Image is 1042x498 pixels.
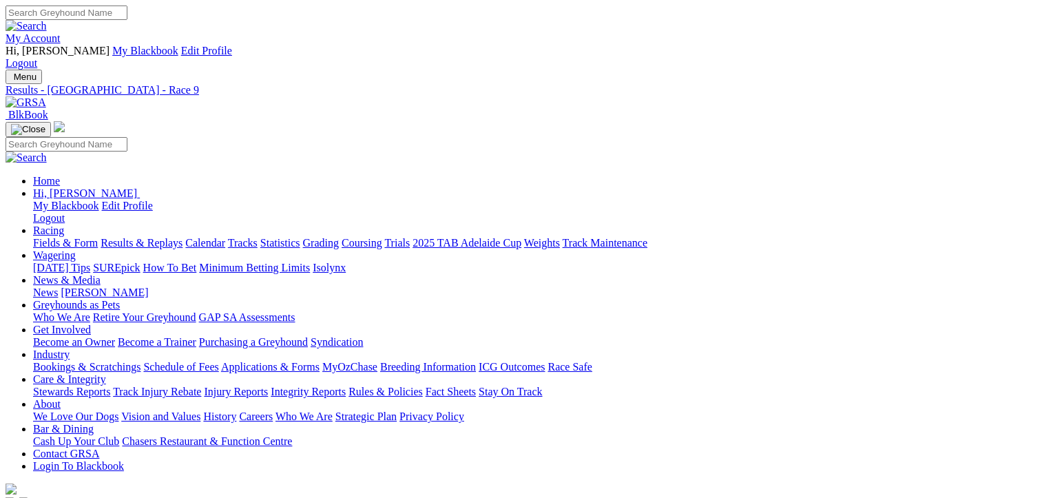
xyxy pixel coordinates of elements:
input: Search [6,137,127,152]
a: Home [33,175,60,187]
button: Toggle navigation [6,70,42,84]
span: Hi, [PERSON_NAME] [33,187,137,199]
a: Track Injury Rebate [113,386,201,397]
div: Racing [33,237,1036,249]
a: News & Media [33,274,101,286]
a: 2025 TAB Adelaide Cup [413,237,521,249]
a: Cash Up Your Club [33,435,119,447]
a: Bar & Dining [33,423,94,435]
a: Hi, [PERSON_NAME] [33,187,140,199]
a: MyOzChase [322,361,377,373]
a: Industry [33,349,70,360]
a: Wagering [33,249,76,261]
div: Bar & Dining [33,435,1036,448]
a: Results & Replays [101,237,183,249]
a: My Account [6,32,61,44]
div: Greyhounds as Pets [33,311,1036,324]
a: Track Maintenance [563,237,647,249]
span: Hi, [PERSON_NAME] [6,45,110,56]
a: Injury Reports [204,386,268,397]
a: Logout [6,57,37,69]
a: Care & Integrity [33,373,106,385]
div: Get Involved [33,336,1036,349]
div: News & Media [33,287,1036,299]
a: Tracks [228,237,258,249]
input: Search [6,6,127,20]
button: Toggle navigation [6,122,51,137]
a: BlkBook [6,109,48,121]
a: Edit Profile [102,200,153,211]
img: logo-grsa-white.png [54,121,65,132]
div: My Account [6,45,1036,70]
a: News [33,287,58,298]
a: Become an Owner [33,336,115,348]
span: Menu [14,72,37,82]
a: Results - [GEOGRAPHIC_DATA] - Race 9 [6,84,1036,96]
a: How To Bet [143,262,197,273]
a: Purchasing a Greyhound [199,336,308,348]
a: Weights [524,237,560,249]
a: Who We Are [275,411,333,422]
a: Racing [33,225,64,236]
a: Who We Are [33,311,90,323]
a: [PERSON_NAME] [61,287,148,298]
div: Care & Integrity [33,386,1036,398]
div: Wagering [33,262,1036,274]
a: My Blackbook [33,200,99,211]
a: Strategic Plan [335,411,397,422]
a: Statistics [260,237,300,249]
a: Vision and Values [121,411,200,422]
a: GAP SA Assessments [199,311,295,323]
a: Syndication [311,336,363,348]
a: Logout [33,212,65,224]
img: Search [6,20,47,32]
a: Stay On Track [479,386,542,397]
img: Search [6,152,47,164]
div: Industry [33,361,1036,373]
a: My Blackbook [112,45,178,56]
a: Stewards Reports [33,386,110,397]
a: We Love Our Dogs [33,411,118,422]
a: Fact Sheets [426,386,476,397]
a: Greyhounds as Pets [33,299,120,311]
a: Edit Profile [181,45,232,56]
span: BlkBook [8,109,48,121]
a: Get Involved [33,324,91,335]
img: logo-grsa-white.png [6,484,17,495]
img: GRSA [6,96,46,109]
a: Retire Your Greyhound [93,311,196,323]
a: SUREpick [93,262,140,273]
a: Schedule of Fees [143,361,218,373]
a: Bookings & Scratchings [33,361,140,373]
a: Minimum Betting Limits [199,262,310,273]
a: Applications & Forms [221,361,320,373]
a: Contact GRSA [33,448,99,459]
a: Login To Blackbook [33,460,124,472]
a: Coursing [342,237,382,249]
a: Become a Trainer [118,336,196,348]
a: Trials [384,237,410,249]
a: About [33,398,61,410]
a: Chasers Restaurant & Function Centre [122,435,292,447]
a: Calendar [185,237,225,249]
a: Privacy Policy [399,411,464,422]
a: Rules & Policies [348,386,423,397]
a: [DATE] Tips [33,262,90,273]
div: About [33,411,1036,423]
a: Integrity Reports [271,386,346,397]
a: Careers [239,411,273,422]
div: Hi, [PERSON_NAME] [33,200,1036,225]
a: Race Safe [548,361,592,373]
a: History [203,411,236,422]
a: Grading [303,237,339,249]
a: Fields & Form [33,237,98,249]
a: ICG Outcomes [479,361,545,373]
img: Close [11,124,45,135]
a: Isolynx [313,262,346,273]
a: Breeding Information [380,361,476,373]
